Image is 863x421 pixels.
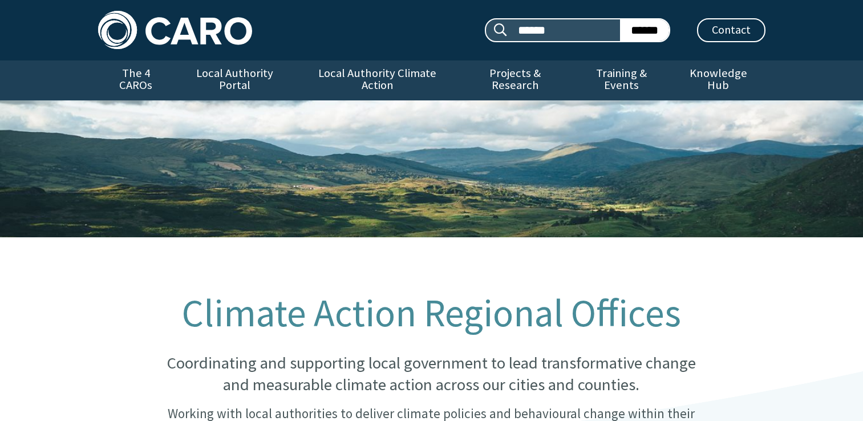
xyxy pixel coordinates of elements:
[296,60,459,100] a: Local Authority Climate Action
[671,60,765,100] a: Knowledge Hub
[459,60,572,100] a: Projects & Research
[98,60,174,100] a: The 4 CAROs
[155,292,708,334] h1: Climate Action Regional Offices
[174,60,296,100] a: Local Authority Portal
[155,353,708,395] p: Coordinating and supporting local government to lead transformative change and measurable climate...
[572,60,671,100] a: Training & Events
[697,18,765,42] a: Contact
[98,11,252,49] img: Caro logo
